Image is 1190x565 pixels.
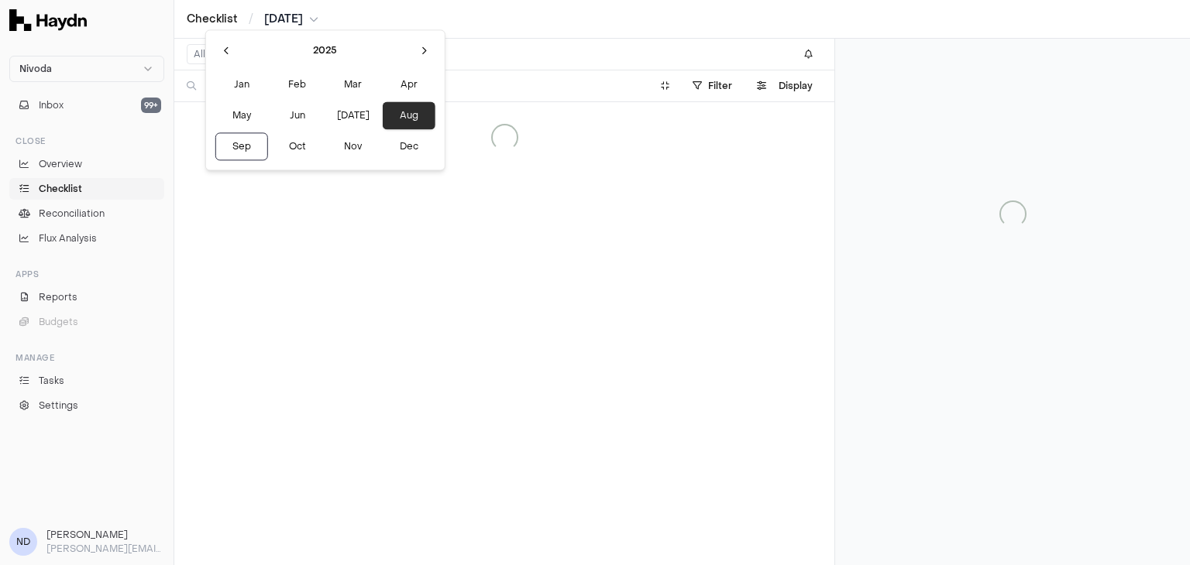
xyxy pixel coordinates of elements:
button: [DATE] [327,101,380,129]
button: May [215,101,268,129]
button: Jan [215,70,268,98]
button: Sep [215,132,268,160]
button: Oct [271,132,324,160]
button: Apr [383,70,435,98]
button: Mar [327,70,380,98]
span: 2025 [313,43,337,57]
button: Jun [271,101,324,129]
button: Feb [271,70,324,98]
button: Nov [327,132,380,160]
button: Aug [383,101,435,129]
button: Dec [383,132,435,160]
